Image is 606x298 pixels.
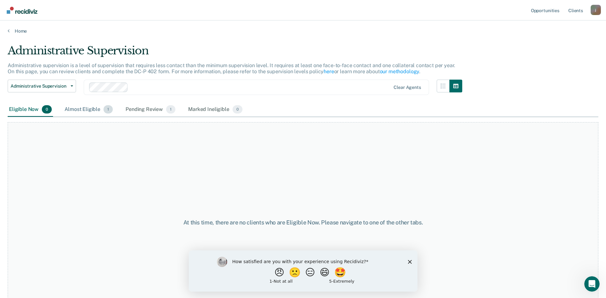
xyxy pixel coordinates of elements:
[63,103,114,117] div: Almost Eligible1
[380,68,419,74] a: our methodology
[591,5,601,15] button: Profile dropdown button
[233,105,242,114] span: 0
[42,105,52,114] span: 0
[189,250,418,292] iframe: Survey by Kim from Recidiviz
[8,80,76,92] button: Administrative Supervision
[156,219,451,226] div: At this time, there are no clients who are Eligible Now. Please navigate to one of the other tabs.
[8,28,598,34] a: Home
[11,83,68,89] span: Administrative Supervision
[591,5,601,15] div: j
[8,103,53,117] div: Eligible Now0
[8,44,462,62] div: Administrative Supervision
[394,85,421,90] div: Clear agents
[584,276,600,292] iframe: Intercom live chat
[8,62,455,74] p: Administrative supervision is a level of supervision that requires less contact than the minimum ...
[324,68,334,74] a: here
[166,105,175,114] span: 1
[7,7,37,14] img: Recidiviz
[124,103,177,117] div: Pending Review1
[104,105,113,114] span: 1
[187,103,244,117] div: Marked Ineligible0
